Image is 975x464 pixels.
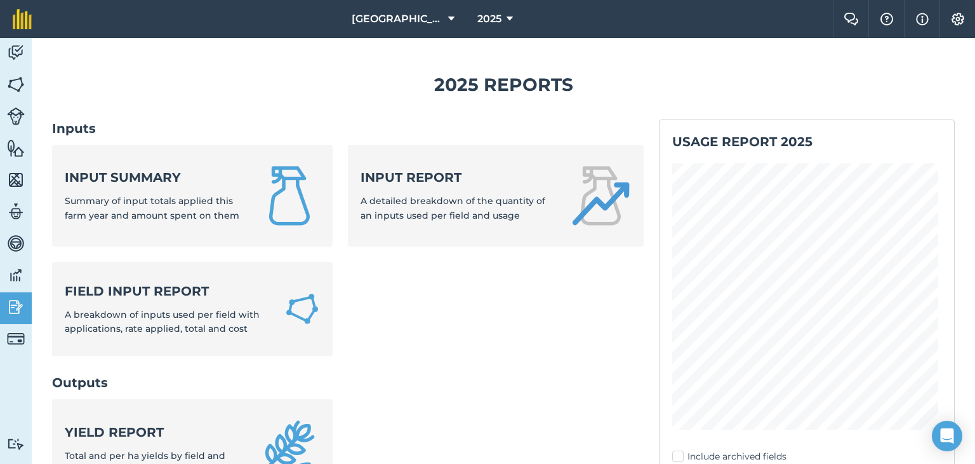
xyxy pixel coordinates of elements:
[570,165,631,226] img: Input report
[7,438,25,450] img: svg+xml;base64,PD94bWwgdmVyc2lvbj0iMS4wIiBlbmNvZGluZz0idXRmLTgiPz4KPCEtLSBHZW5lcmF0b3I6IEFkb2JlIE...
[672,450,941,463] label: Include archived fields
[7,297,25,317] img: svg+xml;base64,PD94bWwgdmVyc2lvbj0iMS4wIiBlbmNvZGluZz0idXRmLTgiPz4KPCEtLSBHZW5lcmF0b3I6IEFkb2JlIE...
[65,282,269,300] strong: Field Input Report
[361,195,545,221] span: A detailed breakdown of the quantity of an inputs used per field and usage
[361,168,555,186] strong: Input report
[7,330,25,348] img: svg+xml;base64,PD94bWwgdmVyc2lvbj0iMS4wIiBlbmNvZGluZz0idXRmLTgiPz4KPCEtLSBHZW5lcmF0b3I6IEFkb2JlIE...
[7,139,25,158] img: svg+xml;base64,PHN2ZyB4bWxucz0iaHR0cDovL3d3dy53My5vcmcvMjAwMC9zdmciIHdpZHRoPSI1NiIgaGVpZ2h0PSI2MC...
[7,107,25,125] img: svg+xml;base64,PD94bWwgdmVyc2lvbj0iMS4wIiBlbmNvZGluZz0idXRmLTgiPz4KPCEtLSBHZW5lcmF0b3I6IEFkb2JlIE...
[52,262,333,357] a: Field Input ReportA breakdown of inputs used per field with applications, rate applied, total and...
[7,43,25,62] img: svg+xml;base64,PD94bWwgdmVyc2lvbj0iMS4wIiBlbmNvZGluZz0idXRmLTgiPz4KPCEtLSBHZW5lcmF0b3I6IEFkb2JlIE...
[844,13,859,25] img: Two speech bubbles overlapping with the left bubble in the forefront
[950,13,965,25] img: A cog icon
[352,11,443,27] span: [GEOGRAPHIC_DATA]
[13,9,32,29] img: fieldmargin Logo
[52,71,955,99] h1: 2025 Reports
[348,145,644,247] a: Input reportA detailed breakdown of the quantity of an inputs used per field and usage
[259,165,320,226] img: Input summary
[7,202,25,221] img: svg+xml;base64,PD94bWwgdmVyc2lvbj0iMS4wIiBlbmNvZGluZz0idXRmLTgiPz4KPCEtLSBHZW5lcmF0b3I6IEFkb2JlIE...
[52,374,644,392] h2: Outputs
[7,266,25,285] img: svg+xml;base64,PD94bWwgdmVyc2lvbj0iMS4wIiBlbmNvZGluZz0idXRmLTgiPz4KPCEtLSBHZW5lcmF0b3I6IEFkb2JlIE...
[477,11,501,27] span: 2025
[65,195,239,221] span: Summary of input totals applied this farm year and amount spent on them
[879,13,894,25] img: A question mark icon
[52,145,333,247] a: Input summarySummary of input totals applied this farm year and amount spent on them
[284,290,320,328] img: Field Input Report
[932,421,962,451] div: Open Intercom Messenger
[916,11,929,27] img: svg+xml;base64,PHN2ZyB4bWxucz0iaHR0cDovL3d3dy53My5vcmcvMjAwMC9zdmciIHdpZHRoPSIxNyIgaGVpZ2h0PSIxNy...
[7,234,25,253] img: svg+xml;base64,PD94bWwgdmVyc2lvbj0iMS4wIiBlbmNvZGluZz0idXRmLTgiPz4KPCEtLSBHZW5lcmF0b3I6IEFkb2JlIE...
[672,133,941,151] h2: Usage report 2025
[52,119,644,137] h2: Inputs
[65,168,244,186] strong: Input summary
[7,75,25,94] img: svg+xml;base64,PHN2ZyB4bWxucz0iaHR0cDovL3d3dy53My5vcmcvMjAwMC9zdmciIHdpZHRoPSI1NiIgaGVpZ2h0PSI2MC...
[7,170,25,189] img: svg+xml;base64,PHN2ZyB4bWxucz0iaHR0cDovL3d3dy53My5vcmcvMjAwMC9zdmciIHdpZHRoPSI1NiIgaGVpZ2h0PSI2MC...
[65,309,260,334] span: A breakdown of inputs used per field with applications, rate applied, total and cost
[65,423,244,441] strong: Yield report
